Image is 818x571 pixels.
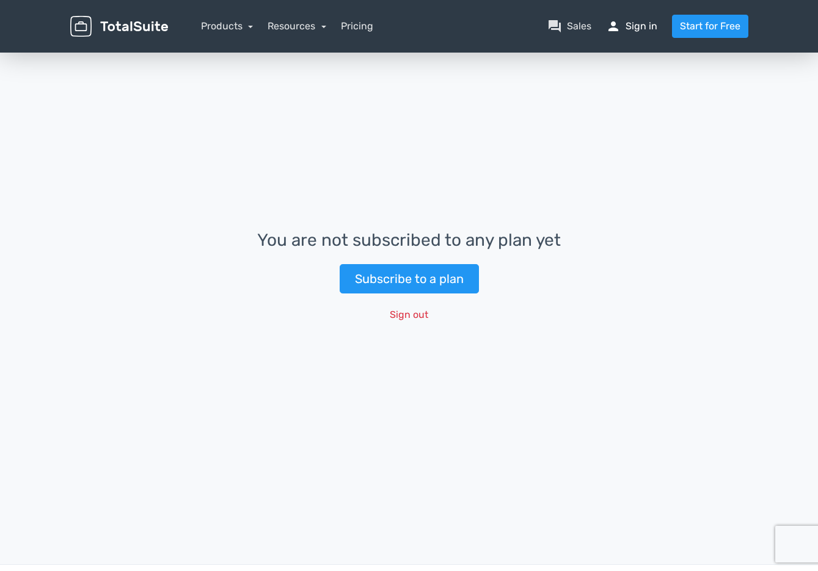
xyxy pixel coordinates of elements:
a: Resources [268,20,326,32]
a: Pricing [341,19,373,34]
a: personSign in [606,19,657,34]
h3: You are not subscribed to any plan yet [257,231,561,250]
span: question_answer [547,19,562,34]
a: Subscribe to a plan [340,264,479,293]
a: question_answerSales [547,19,591,34]
img: TotalSuite for WordPress [70,16,168,37]
a: Start for Free [672,15,748,38]
a: Products [201,20,254,32]
span: person [606,19,621,34]
button: Sign out [382,303,436,326]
